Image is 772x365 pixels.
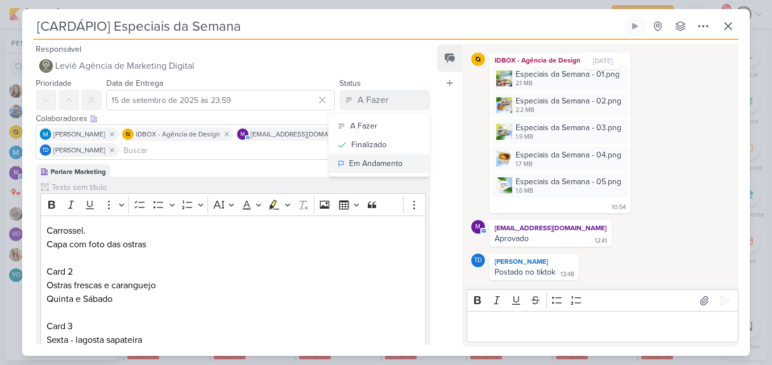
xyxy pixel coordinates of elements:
p: Carrossel. [47,224,420,238]
div: 1.6 MB [516,186,621,196]
label: Prioridade [36,78,72,88]
button: Em Andamento [329,154,430,173]
div: Thais de carvalho [40,144,51,156]
div: 12:41 [595,237,607,246]
div: Em Andamento [349,157,402,169]
div: Editor toolbar [467,289,738,312]
div: Especiais da Semana - 02.png [516,95,621,107]
span: [EMAIL_ADDRESS][DOMAIN_NAME] [251,129,359,139]
div: 10:54 [612,203,626,212]
div: A Fazer [358,93,388,107]
button: Leviê Agência de Marketing Digital [36,56,430,76]
img: MARIANA MIRANDA [40,128,51,140]
img: IDBOX - Agência de Design [122,128,134,140]
div: Especiais da Semana - 04.png [516,149,621,161]
input: Texto sem título [49,181,426,193]
div: Ligar relógio [630,22,640,31]
span: [PERSON_NAME] [53,129,105,139]
div: 1.9 MB [516,132,621,142]
div: Especiais da Semana - 04.png [492,147,628,171]
span: IDBOX - Agência de Design [136,129,220,139]
img: HwMVbovJm3ppiKrGLpsw2bKkuQV0ZdnEVM2O3U7f.png [496,124,512,140]
label: Data de Entrega [106,78,163,88]
img: IDBOX - Agência de Design [471,52,485,66]
button: Finalizado [329,135,430,154]
div: Thais de carvalho [471,254,485,267]
div: 1.7 MB [516,160,621,169]
label: Status [339,78,361,88]
div: [PERSON_NAME] [492,256,576,267]
button: A Fazer [329,117,430,135]
img: Leviê Agência de Marketing Digital [39,59,53,73]
label: Responsável [36,44,81,54]
input: Kard Sem Título [34,16,622,36]
span: [PERSON_NAME] [53,145,105,155]
div: [EMAIL_ADDRESS][DOMAIN_NAME] [492,222,609,234]
div: Editor toolbar [40,193,426,215]
div: Especiais da Semana - 05.png [516,176,621,188]
img: 8rcjElGUADi29bbZrurKRoRSYvEWMkAMEkw2tPBR.png [496,97,512,113]
input: Buscar [121,143,427,157]
p: Td [42,148,49,154]
div: Aprovado [495,234,529,243]
div: Especiais da Semana - 01.png [492,66,628,90]
div: Especiais da Semana - 01.png [516,68,620,80]
p: Capa com foto das ostras Card 2 [47,238,420,279]
div: Especiais da Semana - 03.png [492,119,628,144]
div: Editor editing area: main [467,311,738,342]
img: EXmRZJYXUg00LpRtKDwNpTdFjBjewiGIhAj18v5c.png [496,151,512,167]
div: 2.2 MB [516,106,621,115]
div: Especiais da Semana - 02.png [492,93,628,117]
input: Select a date [106,90,335,110]
img: BADtP94yBcSBAXHvaTndEGuAeey4a0O3QqkDLP5O.png [496,70,512,86]
div: 13:48 [561,270,574,279]
div: Especiais da Semana - 05.png [492,173,628,198]
div: Parlare Marketing [51,167,106,177]
div: mlegnaioli@gmail.com [237,128,248,140]
div: Finalizado [351,139,387,151]
div: IDBOX - Agência de Design [492,55,628,66]
div: mlegnaioli@gmail.com [471,220,485,234]
div: Especiais da Semana - 03.png [516,122,621,134]
button: A Fazer [339,90,430,110]
span: Leviê Agência de Marketing Digital [55,59,194,73]
div: Colaboradores [36,113,430,125]
div: Postado no tiktok [495,267,555,277]
div: A Fazer [350,120,377,132]
div: 2.1 MB [516,79,620,88]
p: m [475,224,480,230]
img: BaCOkwPlQnspqmBOvrXactjwKn0UwD6C2UQbFQow.png [496,177,512,193]
p: m [240,132,245,138]
p: Td [474,258,482,264]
